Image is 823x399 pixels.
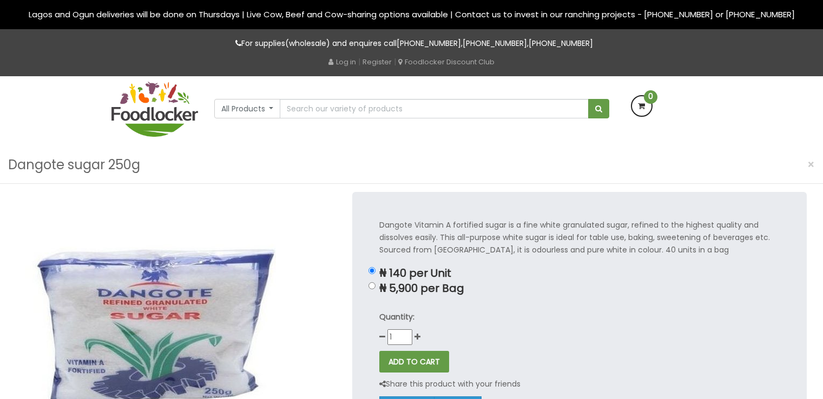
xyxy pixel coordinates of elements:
a: Register [363,57,392,67]
button: Close [802,154,820,176]
a: Log in [328,57,356,67]
button: ADD TO CART [379,351,449,373]
a: [PHONE_NUMBER] [529,38,593,49]
p: Share this product with your friends [379,378,521,390]
strong: Quantity: [379,311,414,322]
span: 0 [644,90,657,104]
p: ₦ 5,900 per Bag [379,282,780,295]
button: All Products [214,99,281,118]
span: Lagos and Ogun deliveries will be done on Thursdays | Live Cow, Beef and Cow-sharing options avai... [29,9,795,20]
a: [PHONE_NUMBER] [463,38,527,49]
a: [PHONE_NUMBER] [397,38,461,49]
p: Dangote Vitamin A fortified sugar is a fine white granulated sugar, refined to the highest qualit... [379,219,780,256]
input: ₦ 140 per Unit [368,267,376,274]
p: For supplies(wholesale) and enquires call , , [111,37,712,50]
span: | [394,56,396,67]
p: ₦ 140 per Unit [379,267,780,280]
h3: Dangote sugar 250g [8,155,140,175]
img: FoodLocker [111,82,198,137]
a: Foodlocker Discount Club [398,57,495,67]
span: × [807,157,815,172]
input: Search our variety of products [280,99,588,118]
span: | [358,56,360,67]
input: ₦ 5,900 per Bag [368,282,376,289]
